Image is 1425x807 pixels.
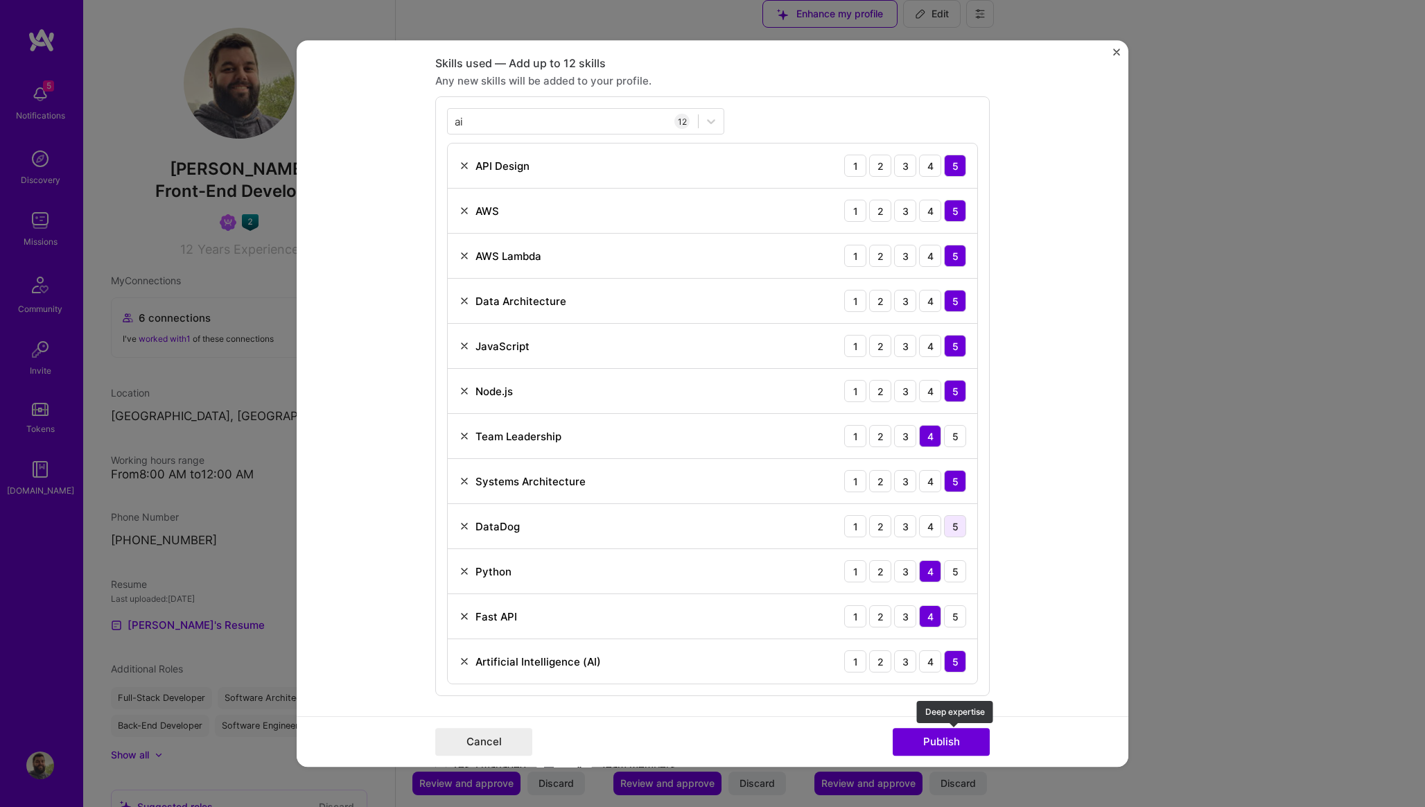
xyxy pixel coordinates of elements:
[459,160,470,171] img: Remove
[459,611,470,622] img: Remove
[844,470,866,492] div: 1
[869,605,891,627] div: 2
[894,605,916,627] div: 3
[894,650,916,672] div: 3
[919,290,941,312] div: 4
[459,250,470,261] img: Remove
[894,335,916,357] div: 3
[475,564,512,579] div: Python
[919,515,941,537] div: 4
[869,335,891,357] div: 2
[844,425,866,447] div: 1
[944,560,966,582] div: 5
[944,425,966,447] div: 5
[894,515,916,537] div: 3
[944,380,966,402] div: 5
[894,290,916,312] div: 3
[475,249,541,263] div: AWS Lambda
[459,205,470,216] img: Remove
[475,384,513,399] div: Node.js
[894,155,916,177] div: 3
[459,295,470,306] img: Remove
[893,728,990,756] button: Publish
[844,245,866,267] div: 1
[844,515,866,537] div: 1
[435,73,990,88] div: Any new skills will be added to your profile.
[919,245,941,267] div: 4
[869,560,891,582] div: 2
[944,470,966,492] div: 5
[919,605,941,627] div: 4
[894,200,916,222] div: 3
[869,470,891,492] div: 2
[944,245,966,267] div: 5
[894,380,916,402] div: 3
[435,728,532,756] button: Cancel
[944,155,966,177] div: 5
[844,380,866,402] div: 1
[435,56,990,71] div: Skills used — Add up to 12 skills
[869,515,891,537] div: 2
[674,114,690,129] div: 12
[459,340,470,352] img: Remove
[475,294,566,309] div: Data Architecture
[844,605,866,627] div: 1
[475,339,530,354] div: JavaScript
[919,470,941,492] div: 4
[919,155,941,177] div: 4
[944,200,966,222] div: 5
[475,609,517,624] div: Fast API
[919,380,941,402] div: 4
[944,335,966,357] div: 5
[894,470,916,492] div: 3
[894,245,916,267] div: 3
[919,560,941,582] div: 4
[475,159,530,173] div: API Design
[894,560,916,582] div: 3
[475,474,586,489] div: Systems Architecture
[459,385,470,397] img: Remove
[919,335,941,357] div: 4
[475,429,561,444] div: Team Leadership
[944,605,966,627] div: 5
[844,335,866,357] div: 1
[459,656,470,667] img: Remove
[944,650,966,672] div: 5
[475,204,499,218] div: AWS
[894,425,916,447] div: 3
[869,380,891,402] div: 2
[459,521,470,532] img: Remove
[869,200,891,222] div: 2
[1113,49,1120,63] button: Close
[919,650,941,672] div: 4
[844,200,866,222] div: 1
[844,650,866,672] div: 1
[869,425,891,447] div: 2
[944,290,966,312] div: 5
[459,566,470,577] img: Remove
[919,425,941,447] div: 4
[844,155,866,177] div: 1
[844,560,866,582] div: 1
[869,650,891,672] div: 2
[869,155,891,177] div: 2
[475,519,520,534] div: DataDog
[869,290,891,312] div: 2
[944,515,966,537] div: 5
[844,290,866,312] div: 1
[459,476,470,487] img: Remove
[475,654,601,669] div: Artificial Intelligence (AI)
[869,245,891,267] div: 2
[919,200,941,222] div: 4
[459,431,470,442] img: Remove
